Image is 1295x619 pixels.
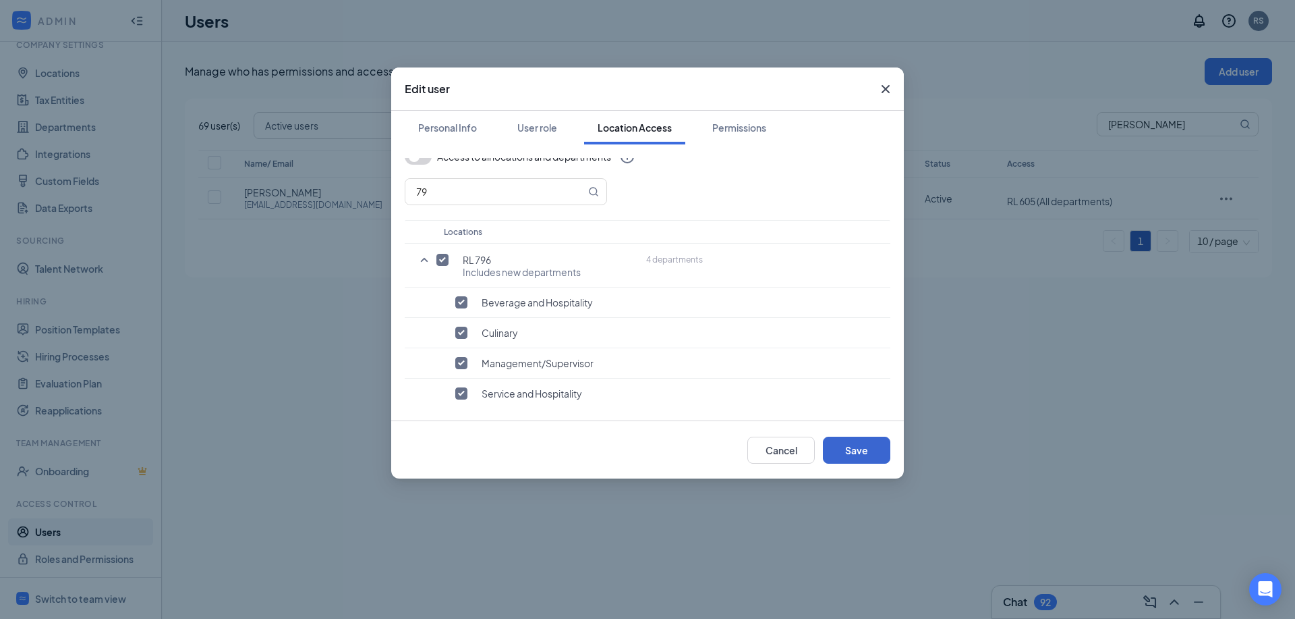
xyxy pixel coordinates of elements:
input: Search locations [405,179,585,205]
div: Location Access [598,121,672,134]
svg: Cross [877,81,894,97]
div: Open Intercom Messenger [1249,573,1282,605]
button: Save [823,437,890,464]
span: Management/Supervisor [482,357,594,369]
svg: MagnifyingGlass [588,186,599,197]
button: Close [867,68,904,111]
span: Beverage and Hospitality [482,296,593,308]
span: 4 departments [646,254,703,265]
div: User role [517,121,557,134]
span: Includes new departments [463,266,581,278]
div: Permissions [712,121,766,134]
svg: SmallChevronUp [416,252,432,268]
div: Personal Info [418,121,477,134]
span: Culinary [482,327,518,339]
span: Service and Hospitality [482,387,582,400]
th: Locations [437,220,639,244]
h3: Edit user [405,82,450,97]
button: Cancel [747,437,815,464]
span: RL 796 [463,254,491,266]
